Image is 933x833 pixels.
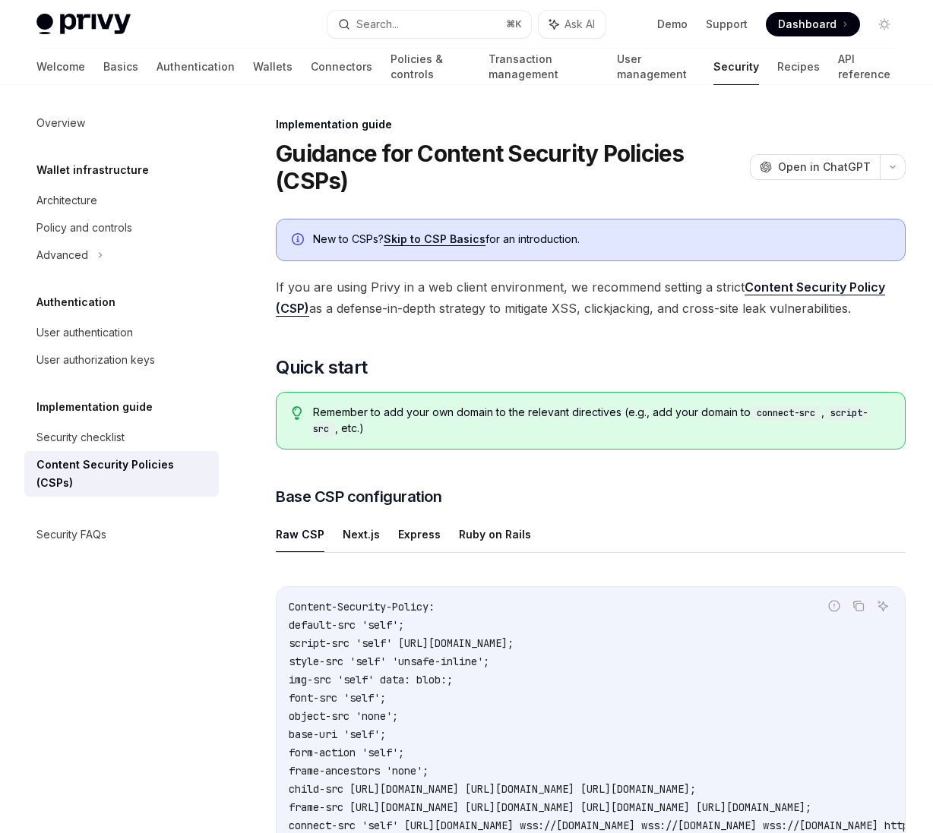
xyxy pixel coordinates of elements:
[384,232,485,246] a: Skip to CSP Basics
[343,516,380,552] button: Next.js
[24,521,219,548] a: Security FAQs
[849,596,868,616] button: Copy the contents from the code block
[706,17,748,32] a: Support
[24,319,219,346] a: User authentication
[24,214,219,241] a: Policy and controls
[36,14,131,35] img: light logo
[489,49,599,85] a: Transaction management
[750,154,880,180] button: Open in ChatGPT
[289,600,435,614] span: Content-Security-Policy:
[24,109,219,137] a: Overview
[36,49,85,85] a: Welcome
[459,516,531,552] button: Ruby on Rails
[24,346,219,374] a: User authorization keys
[253,49,293,85] a: Wallets
[276,276,906,319] span: If you are using Privy in a web client environment, we recommend setting a strict as a defense-in...
[292,406,302,420] svg: Tip
[103,49,138,85] a: Basics
[313,405,890,437] span: Remember to add your own domain to the relevant directives (e.g., add your domain to , , etc.)
[289,618,404,632] span: default-src 'self';
[289,691,386,705] span: font-src 'self';
[311,49,372,85] a: Connectors
[36,293,115,311] h5: Authentication
[327,11,532,38] button: Search...⌘K
[36,191,97,210] div: Architecture
[289,673,453,686] span: img-src 'self' data: blob:;
[36,525,106,544] div: Security FAQs
[24,187,219,214] a: Architecture
[276,355,367,380] span: Quick start
[313,405,868,437] code: script-src
[36,219,132,237] div: Policy and controls
[36,428,125,446] div: Security checklist
[36,246,88,264] div: Advanced
[36,456,210,492] div: Content Security Policies (CSPs)
[289,782,696,796] span: child-src [URL][DOMAIN_NAME] [URL][DOMAIN_NAME] [URL][DOMAIN_NAME];
[391,49,470,85] a: Policies & controls
[766,12,860,36] a: Dashboard
[398,516,441,552] button: Express
[36,351,155,369] div: User authorization keys
[36,323,133,342] div: User authentication
[539,11,606,38] button: Ask AI
[292,233,307,248] svg: Info
[778,17,837,32] span: Dashboard
[24,451,219,497] a: Content Security Policies (CSPs)
[289,727,386,741] span: base-uri 'self';
[36,398,153,416] h5: Implementation guide
[157,49,235,85] a: Authentication
[289,800,811,814] span: frame-src [URL][DOMAIN_NAME] [URL][DOMAIN_NAME] [URL][DOMAIN_NAME] [URL][DOMAIN_NAME];
[36,114,85,132] div: Overview
[777,49,820,85] a: Recipes
[276,140,744,194] h1: Guidance for Content Security Policies (CSPs)
[276,117,906,132] div: Implementation guide
[873,596,893,616] button: Ask AI
[617,49,695,85] a: User management
[289,746,404,759] span: form-action 'self';
[276,516,324,552] button: Raw CSP
[289,655,489,668] span: style-src 'self' 'unsafe-inline';
[751,405,821,421] code: connect-src
[313,232,890,248] div: New to CSPs? for an introduction.
[24,424,219,451] a: Security checklist
[824,596,844,616] button: Report incorrect code
[289,709,398,723] span: object-src 'none';
[778,159,871,175] span: Open in ChatGPT
[289,636,514,650] span: script-src 'self' [URL][DOMAIN_NAME];
[36,161,149,179] h5: Wallet infrastructure
[506,18,522,30] span: ⌘ K
[657,17,688,32] a: Demo
[713,49,759,85] a: Security
[289,764,429,778] span: frame-ancestors 'none';
[838,49,897,85] a: API reference
[356,15,399,33] div: Search...
[872,12,897,36] button: Toggle dark mode
[565,17,595,32] span: Ask AI
[276,486,441,507] span: Base CSP configuration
